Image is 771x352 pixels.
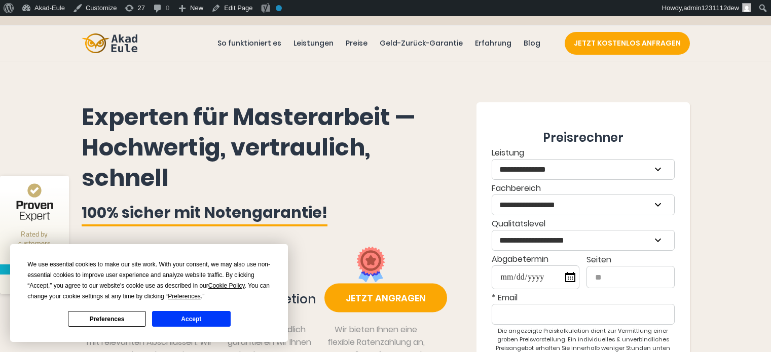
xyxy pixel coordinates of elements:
a: Leistungen [291,37,336,49]
div: Preisrechner [492,129,675,146]
label: Abgabetermin [492,253,579,289]
label: Leistung [492,146,675,180]
span: admin1231112dew [683,4,739,12]
div: [DOMAIN_NAME] [4,253,65,259]
span: Seiten [586,254,611,265]
a: Preise [344,37,370,49]
span: Preferences [168,293,201,300]
div: Qualitätslevel [492,217,675,251]
input: * Email [492,304,675,325]
select: Leistung [492,160,674,179]
div: No index [276,5,282,11]
div: Cookie Consent Prompt [10,244,288,342]
div: [DATE] [4,284,65,292]
span: 100% sicher mit Notengarantie! [82,201,327,226]
span: Cookie Policy [208,282,245,289]
h1: Experten für Masterarbeit — Hochwertig, vertraulich, schnell [82,102,431,193]
a: JETZT KOSTENLOS ANFRAGEN [565,32,690,55]
a: So funktioniert es [215,37,283,49]
label: Fachbereich [492,182,675,215]
img: logo [82,33,137,53]
a: Blog [522,37,542,49]
button: Accept [152,311,230,327]
select: Fachbereich [492,195,674,215]
a: JETZT ANGRAGEN [324,284,447,312]
a: Erfahrung [473,37,513,49]
label: * Email [492,291,675,325]
a: Geld-Zurück-Garantie [378,37,465,49]
input: Abgabetermin [492,265,579,289]
button: Preferences [68,311,146,327]
div: We use essential cookies to make our site work. With your consent, we may also use non-essential ... [27,259,271,302]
